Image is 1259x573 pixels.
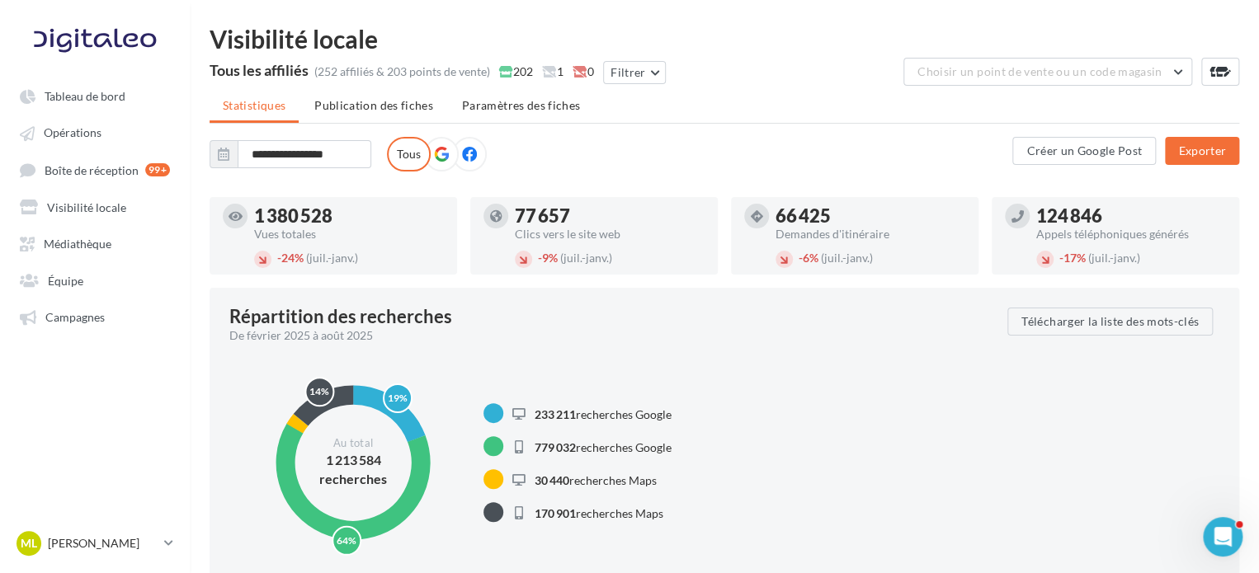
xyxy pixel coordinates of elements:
[542,63,563,80] span: 1
[515,228,705,240] div: Clics vers le site web
[314,98,433,112] span: Publication des fiches
[538,251,542,265] span: -
[21,535,37,552] span: ML
[10,81,180,110] a: Tableau de bord
[387,137,431,171] label: Tous
[535,439,576,453] span: 779 032
[277,251,281,265] span: -
[254,207,444,225] div: 1 380 528
[10,301,180,331] a: Campagnes
[44,126,101,140] span: Opérations
[573,63,594,80] span: 0
[535,406,672,420] span: recherches Google
[903,58,1192,86] button: Choisir un point de vente ou un code magasin
[821,251,873,265] span: (juil.-janv.)
[515,207,705,225] div: 77 657
[1036,228,1226,240] div: Appels téléphoniques générés
[254,228,444,240] div: Vues totales
[229,327,994,344] div: De février 2025 à août 2025
[1203,517,1242,557] iframe: Intercom live chat
[306,251,358,265] span: (juil.-janv.)
[229,308,452,326] div: Répartition des recherches
[535,406,576,420] span: 233 211
[47,200,126,214] span: Visibilité locale
[10,191,180,221] a: Visibilité locale
[535,472,569,486] span: 30 440
[13,528,177,559] a: ML [PERSON_NAME]
[538,251,558,265] span: 9%
[10,117,180,147] a: Opérations
[535,505,576,519] span: 170 901
[44,237,111,251] span: Médiathèque
[799,251,818,265] span: 6%
[1059,251,1086,265] span: 17%
[799,251,803,265] span: -
[499,63,533,80] span: 202
[10,228,180,257] a: Médiathèque
[210,63,309,77] div: Tous les affiliés
[145,163,170,176] div: 99+
[45,310,105,324] span: Campagnes
[210,26,1239,51] div: Visibilité locale
[560,251,612,265] span: (juil.-janv.)
[535,439,672,453] span: recherches Google
[1036,207,1226,225] div: 124 846
[314,63,490,80] div: (252 affiliés & 203 points de vente)
[10,154,180,185] a: Boîte de réception 99+
[1088,251,1140,265] span: (juil.-janv.)
[45,89,125,103] span: Tableau de bord
[535,472,657,486] span: recherches Maps
[603,61,666,84] button: Filtrer
[776,228,965,240] div: Demandes d'itinéraire
[48,273,83,287] span: Équipe
[45,162,139,176] span: Boîte de réception
[776,207,965,225] div: 66 425
[462,98,580,112] span: Paramètres des fiches
[1012,137,1156,165] button: Créer un Google Post
[10,265,180,294] a: Équipe
[1165,137,1239,165] button: Exporter
[535,505,663,519] span: recherches Maps
[277,251,304,265] span: 24%
[1007,308,1213,336] button: Télécharger la liste des mots-clés
[917,64,1162,78] span: Choisir un point de vente ou un code magasin
[48,535,158,552] p: [PERSON_NAME]
[1059,251,1063,265] span: -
